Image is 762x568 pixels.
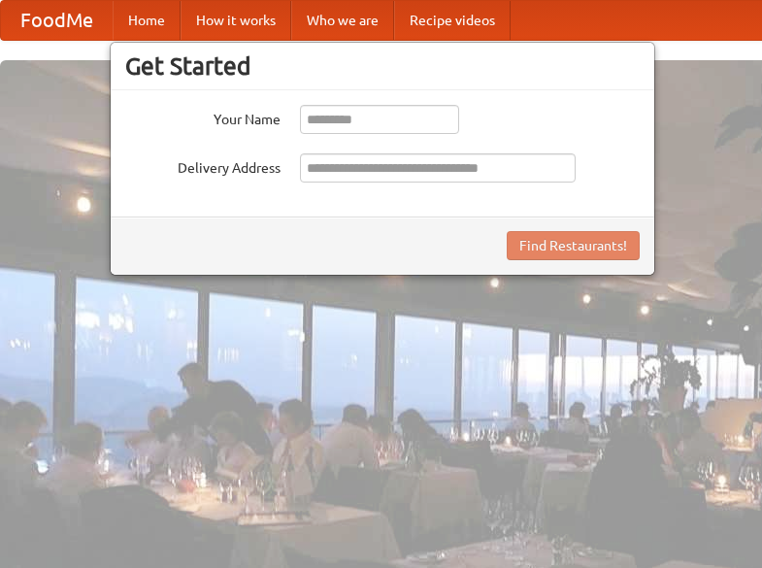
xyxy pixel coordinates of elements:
[125,153,281,178] label: Delivery Address
[1,1,113,40] a: FoodMe
[113,1,181,40] a: Home
[291,1,394,40] a: Who we are
[507,231,640,260] button: Find Restaurants!
[394,1,511,40] a: Recipe videos
[125,105,281,129] label: Your Name
[125,51,640,81] h3: Get Started
[181,1,291,40] a: How it works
